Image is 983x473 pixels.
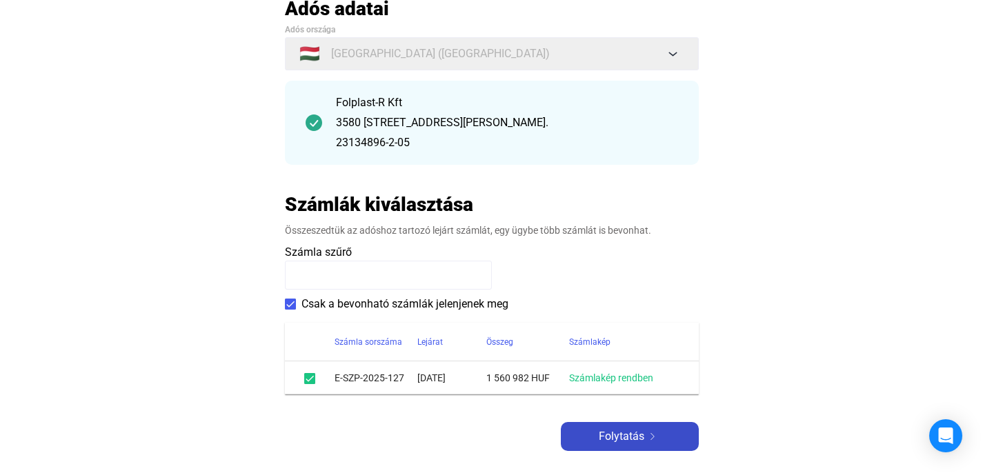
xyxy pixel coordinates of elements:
div: Összeg [486,334,513,350]
div: Számlakép [569,334,682,350]
td: [DATE] [417,361,486,394]
div: Folplast-R Kft [336,94,678,111]
div: 23134896-2-05 [336,134,678,151]
td: E-SZP-2025-127 [335,361,417,394]
img: checkmark-darker-green-circle [306,114,322,131]
div: Lejárat [417,334,486,350]
div: Lejárat [417,334,443,350]
span: Számla szűrő [285,245,352,259]
td: 1 560 982 HUF [486,361,569,394]
div: Összeg [486,334,569,350]
span: [GEOGRAPHIC_DATA] ([GEOGRAPHIC_DATA]) [331,46,550,62]
div: Open Intercom Messenger [929,419,962,452]
div: 3580 [STREET_ADDRESS][PERSON_NAME]. [336,114,678,131]
div: Összeszedtük az adóshoz tartozó lejárt számlát, egy ügybe több számlát is bevonhat. [285,223,699,237]
span: Folytatás [599,428,644,445]
span: Csak a bevonható számlák jelenjenek meg [301,296,508,312]
h2: Számlák kiválasztása [285,192,473,217]
button: Folytatásarrow-right-white [561,422,699,451]
span: 🇭🇺 [299,46,320,62]
div: Számlakép [569,334,610,350]
button: 🇭🇺[GEOGRAPHIC_DATA] ([GEOGRAPHIC_DATA]) [285,37,699,70]
div: Számla sorszáma [335,334,417,350]
div: Számla sorszáma [335,334,402,350]
img: arrow-right-white [644,433,661,440]
a: Számlakép rendben [569,372,653,383]
span: Adós országa [285,25,335,34]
